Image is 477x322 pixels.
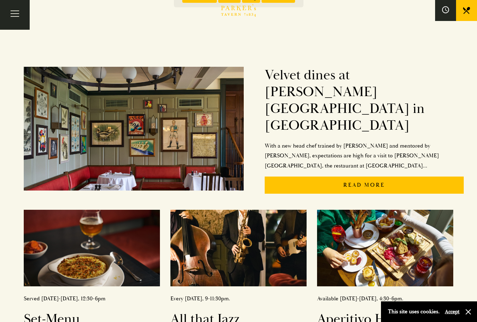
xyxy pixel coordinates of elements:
p: Served [DATE]-[DATE], 12:30-6pm [24,294,160,304]
h2: Velvet dines at [PERSON_NAME][GEOGRAPHIC_DATA] in [GEOGRAPHIC_DATA] [265,67,464,134]
button: Close and accept [465,308,472,315]
a: Velvet dines at [PERSON_NAME][GEOGRAPHIC_DATA] in [GEOGRAPHIC_DATA]With a new head chef trained b... [24,60,463,199]
p: Every [DATE], 9-11:30pm. [170,294,307,304]
p: Read More [265,177,464,194]
p: This site uses cookies. [388,307,440,317]
button: Accept [445,308,460,315]
p: Available [DATE]-[DATE], 4:30-6pm. [317,294,453,304]
p: With a new head chef trained by [PERSON_NAME] and mentored by [PERSON_NAME], expectations are hig... [265,141,464,171]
